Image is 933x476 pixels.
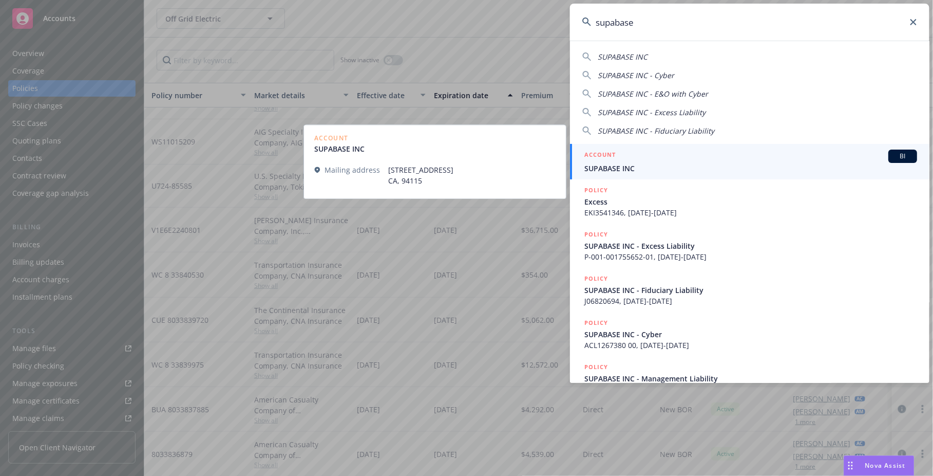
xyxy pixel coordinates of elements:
span: SUPABASE INC - Fiduciary Liability [584,285,917,296]
span: SUPABASE INC - Excess Liability [584,241,917,251]
a: POLICYSUPABASE INC - Excess LiabilityP-001-001755652-01, [DATE]-[DATE] [570,224,929,268]
span: Excess [584,196,917,207]
span: SUPABASE INC [584,163,917,174]
a: ACCOUNTBISUPABASE INC [570,144,929,179]
span: SUPABASE INC - Management Liability [584,373,917,384]
h5: POLICY [584,318,608,328]
a: POLICYSUPABASE INC - CyberACL1267380 00, [DATE]-[DATE] [570,312,929,356]
span: J06820694, [DATE]-[DATE] [584,296,917,306]
h5: POLICY [584,273,608,284]
h5: ACCOUNT [584,150,616,162]
div: Drag to move [844,456,857,475]
span: SUPABASE INC - Excess Liability [598,107,706,117]
input: Search... [570,4,929,41]
span: SUPABASE INC [598,52,648,62]
a: POLICYExcessEKI3541346, [DATE]-[DATE] [570,179,929,224]
span: P-001-001755652-01, [DATE]-[DATE] [584,251,917,262]
a: POLICYSUPABASE INC - Fiduciary LiabilityJ06820694, [DATE]-[DATE] [570,268,929,312]
span: SUPABASE INC - E&O with Cyber [598,89,708,99]
button: Nova Assist [844,455,915,476]
h5: POLICY [584,362,608,372]
span: SUPABASE INC - Fiduciary Liability [598,126,714,136]
a: POLICYSUPABASE INC - Management Liability [570,356,929,400]
span: SUPABASE INC - Cyber [598,70,674,80]
span: BI [892,152,913,161]
h5: POLICY [584,185,608,195]
span: EKI3541346, [DATE]-[DATE] [584,207,917,218]
span: ACL1267380 00, [DATE]-[DATE] [584,340,917,351]
span: Nova Assist [865,461,906,470]
span: SUPABASE INC - Cyber [584,329,917,340]
h5: POLICY [584,229,608,240]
